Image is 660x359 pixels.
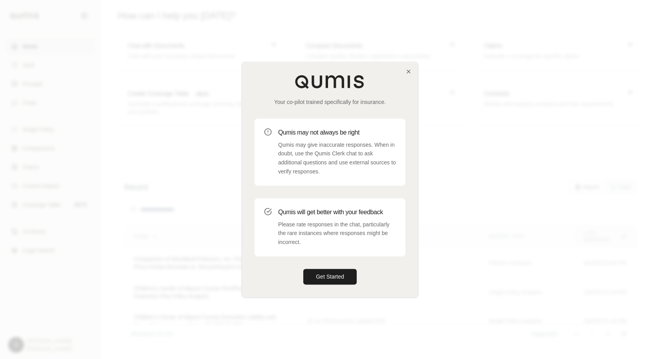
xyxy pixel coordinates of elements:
[255,98,405,106] p: Your co-pilot trained specifically for insurance.
[278,220,396,247] p: Please rate responses in the chat, particularly the rare instances where responses might be incor...
[295,75,365,89] img: Qumis Logo
[278,208,396,217] h3: Qumis will get better with your feedback
[278,140,396,176] p: Qumis may give inaccurate responses. When in doubt, use the Qumis Clerk chat to ask additional qu...
[278,128,396,137] h3: Qumis may not always be right
[303,269,357,284] button: Get Started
